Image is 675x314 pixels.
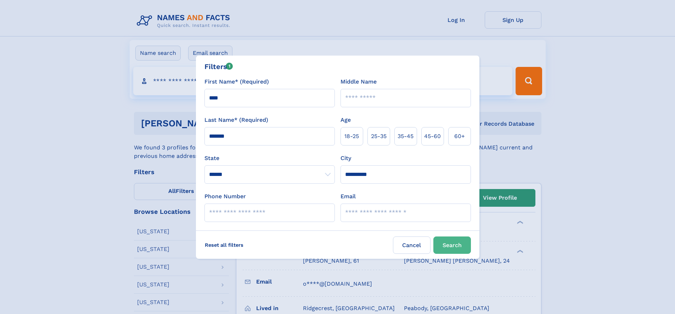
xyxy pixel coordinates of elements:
label: Phone Number [204,192,246,201]
div: Filters [204,61,233,72]
label: Middle Name [341,78,377,86]
label: State [204,154,335,162]
span: 60+ [454,132,465,141]
label: Age [341,116,351,124]
label: First Name* (Required) [204,78,269,86]
label: City [341,154,351,162]
button: Search [433,236,471,254]
label: Reset all filters [200,236,248,253]
label: Email [341,192,356,201]
label: Cancel [393,236,431,254]
span: 35‑45 [398,132,414,141]
label: Last Name* (Required) [204,116,268,124]
span: 18‑25 [344,132,359,141]
span: 45‑60 [424,132,441,141]
span: 25‑35 [371,132,387,141]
